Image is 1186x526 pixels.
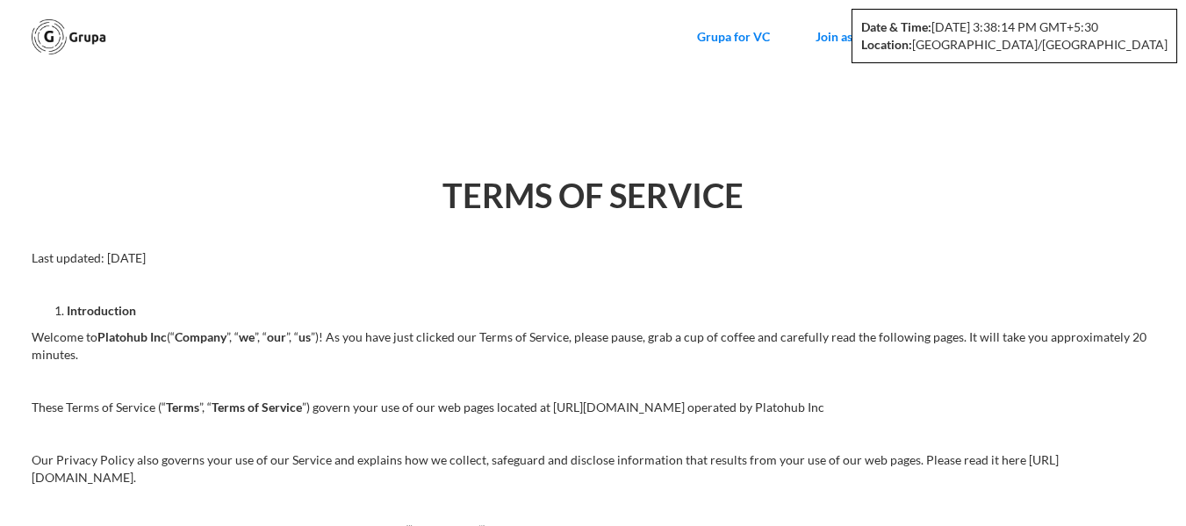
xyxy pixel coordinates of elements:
[239,329,255,344] strong: we
[32,19,107,54] a: home
[798,11,928,63] a: Join as a Founder
[32,451,1155,486] p: Our Privacy Policy also governs your use of our Service and explains how we collect, safeguard an...
[32,399,1155,416] p: These Terms of Service (“ ”, “ ”) govern your use of our web pages located at [URL][DOMAIN_NAME] ...
[67,303,136,318] strong: Introduction
[852,9,1177,63] div: [DATE] 3:38:14 PM GMT+5:30 [GEOGRAPHIC_DATA]/[GEOGRAPHIC_DATA]
[32,249,1155,267] p: Last updated: [DATE]
[442,175,744,215] strong: TERMS OF SERVICE
[166,400,199,414] strong: Terms
[861,37,912,52] strong: Location:
[861,19,931,34] strong: Date & Time:
[32,328,1155,364] p: Welcome to (“ ”, “ ”, “ ”, “ ”)! As you have just clicked our Terms of Service, please pause, gra...
[175,329,226,344] strong: Company
[267,329,286,344] strong: our
[298,329,311,344] strong: us
[97,329,167,344] strong: Platohub Inc
[212,400,302,414] strong: Terms of Service
[679,11,787,63] a: Grupa for VC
